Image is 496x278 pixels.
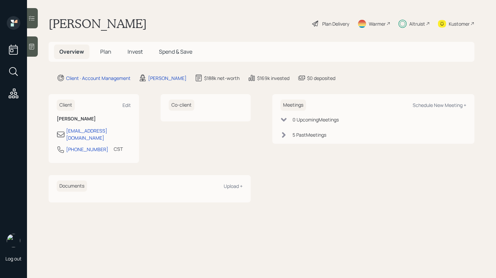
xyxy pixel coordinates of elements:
[322,20,349,27] div: Plan Delivery
[204,75,240,82] div: $188k net-worth
[159,48,192,55] span: Spend & Save
[122,102,131,108] div: Edit
[57,116,131,122] h6: [PERSON_NAME]
[293,131,326,138] div: 5 Past Meeting s
[66,75,131,82] div: Client · Account Management
[293,116,339,123] div: 0 Upcoming Meeting s
[148,75,187,82] div: [PERSON_NAME]
[224,183,243,189] div: Upload +
[100,48,111,55] span: Plan
[280,100,306,111] h6: Meetings
[257,75,290,82] div: $169k invested
[449,20,470,27] div: Kustomer
[369,20,386,27] div: Warmer
[307,75,335,82] div: $0 deposited
[59,48,84,55] span: Overview
[5,255,22,262] div: Log out
[66,127,131,141] div: [EMAIL_ADDRESS][DOMAIN_NAME]
[409,20,425,27] div: Altruist
[57,100,75,111] h6: Client
[413,102,466,108] div: Schedule New Meeting +
[49,16,147,31] h1: [PERSON_NAME]
[128,48,143,55] span: Invest
[114,145,123,152] div: CST
[7,234,20,247] img: retirable_logo.png
[57,180,87,192] h6: Documents
[169,100,194,111] h6: Co-client
[66,146,108,153] div: [PHONE_NUMBER]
